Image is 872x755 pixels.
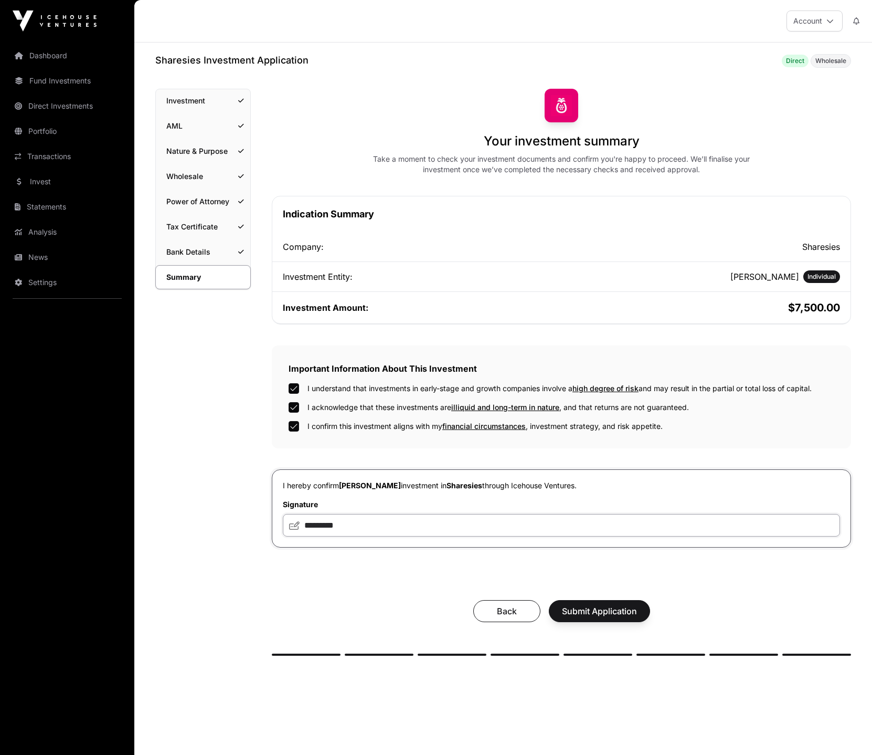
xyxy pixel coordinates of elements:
[442,422,526,431] span: financial circumstances
[289,362,834,375] h2: Important Information About This Investment
[283,240,559,253] div: Company:
[562,605,637,617] span: Submit Application
[807,272,836,281] span: Individual
[155,265,251,289] a: Summary
[563,300,840,315] h2: $7,500.00
[307,421,663,432] label: I confirm this investment aligns with my , investment strategy, and risk appetite.
[13,11,97,32] img: Icehouse Ventures Logo
[820,705,872,755] iframe: Chat Widget
[730,270,799,283] h2: [PERSON_NAME]
[8,69,126,92] a: Fund Investments
[307,383,812,394] label: I understand that investments in early-stage and growth companies involve a and may result in the...
[156,240,250,264] a: Bank Details
[155,53,309,68] h1: Sharesies Investment Application
[486,605,527,617] span: Back
[156,215,250,238] a: Tax Certificate
[339,481,401,490] span: [PERSON_NAME]
[484,133,640,150] h1: Your investment summary
[8,44,126,67] a: Dashboard
[563,240,840,253] h2: Sharesies
[8,145,126,168] a: Transactions
[156,190,250,213] a: Power of Attorney
[545,89,578,122] img: Sharesies
[8,170,126,193] a: Invest
[815,57,846,65] span: Wholesale
[446,481,482,490] span: Sharesies
[451,403,559,412] span: illiquid and long-term in nature
[156,165,250,188] a: Wholesale
[283,302,368,313] span: Investment Amount:
[786,57,804,65] span: Direct
[8,95,126,118] a: Direct Investments
[8,221,126,244] a: Analysis
[156,140,250,163] a: Nature & Purpose
[307,402,689,413] label: I acknowledge that these investments are , and that returns are not guaranteed.
[283,499,840,510] label: Signature
[283,207,840,222] h1: Indication Summary
[8,195,126,218] a: Statements
[360,154,763,175] div: Take a moment to check your investment documents and confirm you're happy to proceed. We’ll final...
[549,600,650,622] button: Submit Application
[156,89,250,112] a: Investment
[283,270,559,283] div: Investment Entity:
[8,246,126,269] a: News
[8,120,126,143] a: Portfolio
[473,600,540,622] button: Back
[283,480,840,491] p: I hereby confirm investment in through Icehouse Ventures.
[786,11,843,32] button: Account
[8,271,126,294] a: Settings
[156,114,250,138] a: AML
[572,384,639,393] span: high degree of risk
